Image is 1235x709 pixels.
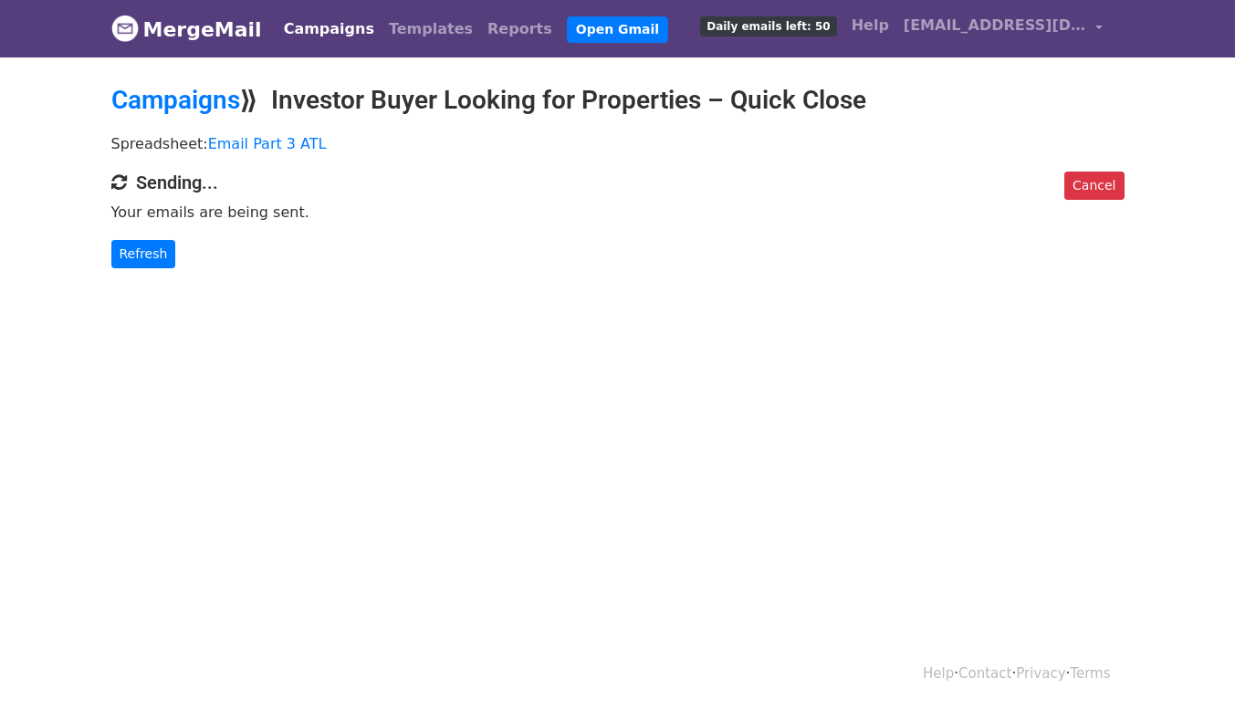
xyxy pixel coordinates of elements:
a: MergeMail [111,10,262,48]
img: MergeMail logo [111,15,139,42]
a: Daily emails left: 50 [693,7,843,44]
a: Email Part 3 ATL [208,135,327,152]
a: Help [923,665,954,682]
iframe: Chat Widget [1144,621,1235,709]
a: Terms [1070,665,1110,682]
a: Refresh [111,240,176,268]
h4: Sending... [111,172,1125,193]
span: Daily emails left: 50 [700,16,836,36]
a: Privacy [1016,665,1065,682]
a: Help [844,7,896,44]
a: Campaigns [277,11,382,47]
span: [EMAIL_ADDRESS][DOMAIN_NAME] [904,15,1086,36]
a: [EMAIL_ADDRESS][DOMAIN_NAME] [896,7,1110,50]
h2: ⟫ Investor Buyer Looking for Properties – Quick Close [111,85,1125,116]
p: Your emails are being sent. [111,203,1125,222]
a: Open Gmail [567,16,668,43]
a: Cancel [1064,172,1124,200]
a: Campaigns [111,85,240,115]
a: Reports [480,11,560,47]
p: Spreadsheet: [111,134,1125,153]
a: Contact [958,665,1011,682]
a: Templates [382,11,480,47]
